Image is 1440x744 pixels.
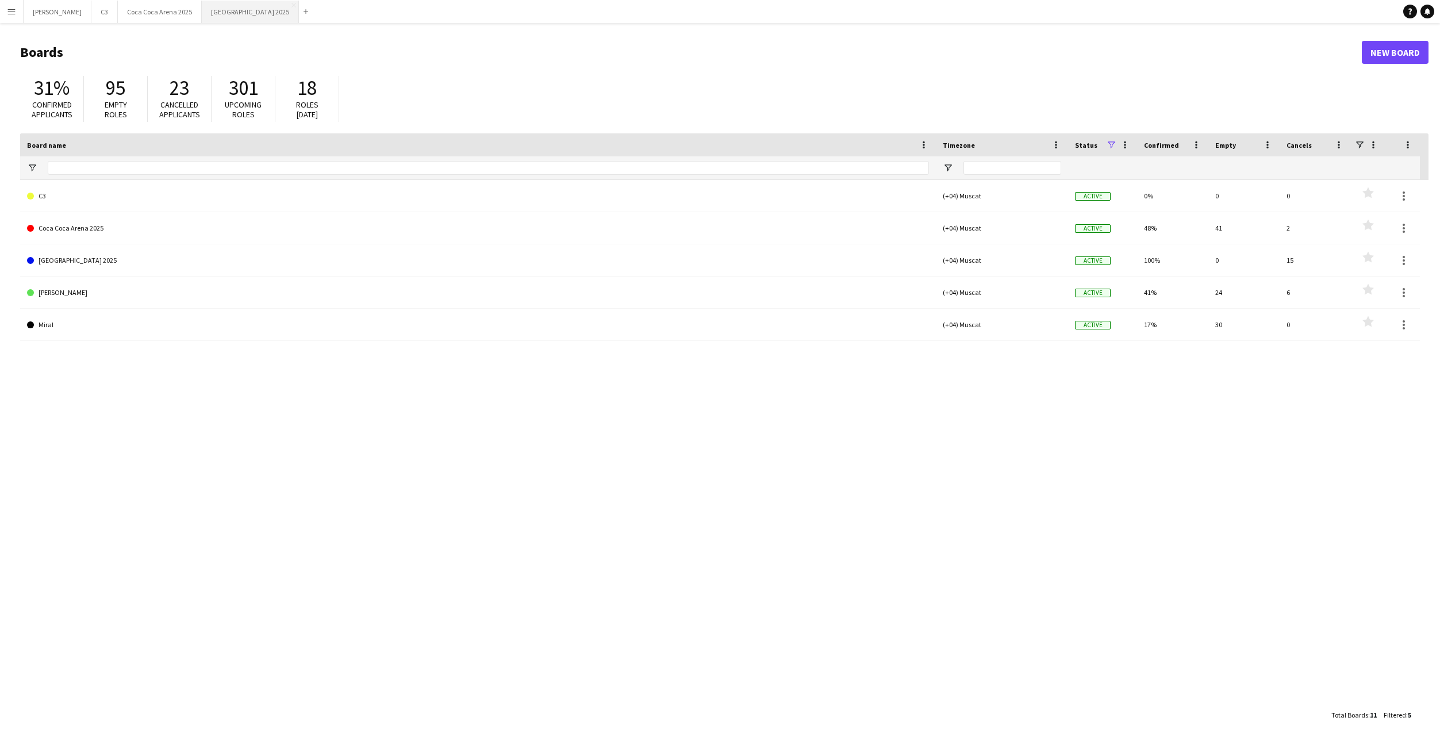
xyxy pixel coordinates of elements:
[296,99,318,120] span: Roles [DATE]
[24,1,91,23] button: [PERSON_NAME]
[936,212,1068,244] div: (+04) Muscat
[27,180,929,212] a: C3
[1208,244,1280,276] div: 0
[159,99,200,120] span: Cancelled applicants
[1075,289,1111,297] span: Active
[1208,180,1280,212] div: 0
[1408,711,1411,719] span: 5
[1137,277,1208,308] div: 41%
[943,163,953,173] button: Open Filter Menu
[1280,180,1351,212] div: 0
[48,161,929,175] input: Board name Filter Input
[32,99,72,120] span: Confirmed applicants
[1384,704,1411,726] div: :
[27,141,66,149] span: Board name
[1362,41,1429,64] a: New Board
[118,1,202,23] button: Coca Coca Arena 2025
[1280,244,1351,276] div: 15
[1280,212,1351,244] div: 2
[202,1,299,23] button: [GEOGRAPHIC_DATA] 2025
[1075,321,1111,329] span: Active
[936,244,1068,276] div: (+04) Muscat
[1384,711,1406,719] span: Filtered
[936,277,1068,308] div: (+04) Muscat
[105,99,127,120] span: Empty roles
[20,44,1362,61] h1: Boards
[106,75,125,101] span: 95
[1137,212,1208,244] div: 48%
[91,1,118,23] button: C3
[1370,711,1377,719] span: 11
[297,75,317,101] span: 18
[1280,277,1351,308] div: 6
[27,163,37,173] button: Open Filter Menu
[1208,212,1280,244] div: 41
[27,244,929,277] a: [GEOGRAPHIC_DATA] 2025
[936,309,1068,340] div: (+04) Muscat
[1144,141,1179,149] span: Confirmed
[229,75,258,101] span: 301
[1075,141,1097,149] span: Status
[1215,141,1236,149] span: Empty
[1075,224,1111,233] span: Active
[1075,256,1111,265] span: Active
[963,161,1061,175] input: Timezone Filter Input
[1075,192,1111,201] span: Active
[936,180,1068,212] div: (+04) Muscat
[1208,309,1280,340] div: 30
[1280,309,1351,340] div: 0
[1137,309,1208,340] div: 17%
[943,141,975,149] span: Timezone
[1287,141,1312,149] span: Cancels
[1208,277,1280,308] div: 24
[27,309,929,341] a: Miral
[1137,180,1208,212] div: 0%
[170,75,189,101] span: 23
[27,277,929,309] a: [PERSON_NAME]
[1331,704,1377,726] div: :
[225,99,262,120] span: Upcoming roles
[1137,244,1208,276] div: 100%
[34,75,70,101] span: 31%
[1331,711,1368,719] span: Total Boards
[27,212,929,244] a: Coca Coca Arena 2025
